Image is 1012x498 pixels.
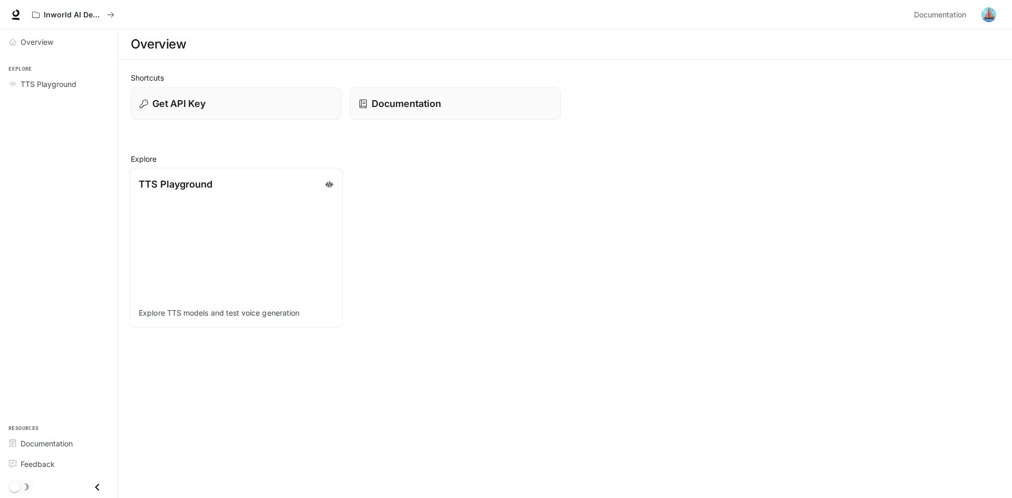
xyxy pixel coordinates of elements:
span: Dark mode toggle [9,481,20,492]
button: Close drawer [85,476,109,498]
button: User avatar [978,4,999,25]
span: Feedback [21,458,55,470]
a: Overview [4,33,113,51]
p: Get API Key [152,96,206,111]
p: Explore TTS models and test voice generation [139,308,334,318]
a: TTS Playground [4,75,113,93]
span: Overview [21,36,53,47]
h1: Overview [131,34,186,55]
a: Documentation [910,4,974,25]
p: TTS Playground [139,177,212,191]
p: Documentation [372,96,441,111]
a: Feedback [4,455,113,473]
h2: Shortcuts [131,72,999,83]
button: Get API Key [131,87,342,120]
h2: Explore [131,153,999,164]
button: All workspaces [27,4,119,25]
p: Inworld AI Demos [44,11,103,19]
span: Documentation [914,8,966,22]
span: TTS Playground [21,79,76,90]
a: Documentation [4,434,113,453]
img: User avatar [981,7,996,22]
span: Documentation [21,438,73,449]
a: TTS PlaygroundExplore TTS models and test voice generation [130,168,343,328]
a: Documentation [350,87,561,120]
